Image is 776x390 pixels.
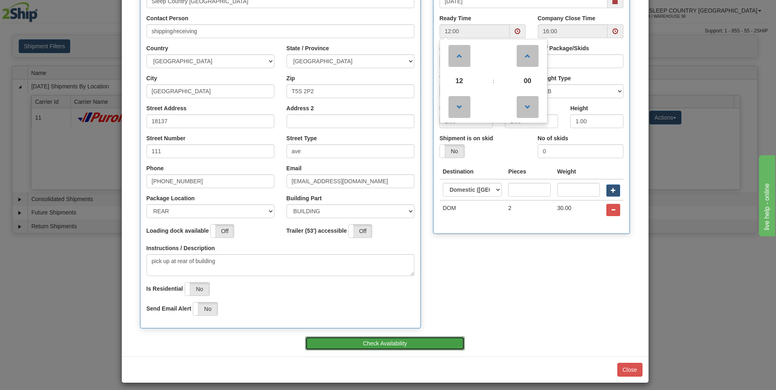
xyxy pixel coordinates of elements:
label: No [185,283,209,296]
td: 2 [505,200,554,219]
span: Pick Minute [517,70,539,92]
th: Pieces [505,164,554,179]
label: Building Part [287,194,322,202]
label: Height [570,104,588,112]
label: State / Province [287,44,329,52]
td: 30.00 [554,200,604,219]
th: Destination [440,164,505,179]
label: Instructions / Description [147,244,215,252]
label: Shipment is on skid [440,134,493,142]
label: Weight Type [538,74,571,82]
a: Decrement Minute [515,92,539,121]
label: City [147,74,157,82]
label: Phone [147,164,164,172]
a: Increment Hour [447,41,471,70]
td: : [477,70,509,92]
label: Trailer (53') accessible [287,227,347,235]
label: Address 2 [287,104,314,112]
label: Send Email Alert [147,304,192,313]
label: Loading dock available [147,227,209,235]
a: Decrement Hour [447,92,471,121]
label: # of Package/Skids [538,44,589,52]
label: No [440,145,464,158]
label: No of skids [538,134,568,142]
label: Email [287,164,302,172]
div: live help - online [6,5,75,15]
label: Company Close Time [538,14,595,22]
label: Off [211,225,234,238]
label: Street Number [147,134,185,142]
button: Check Availability [305,336,465,350]
label: Is Residential [147,285,183,293]
span: Pick Hour [448,70,470,92]
label: Ready Time [440,14,471,22]
button: Close [617,363,642,377]
td: DOM [440,200,505,219]
iframe: chat widget [757,154,775,236]
a: Increment Minute [515,41,539,70]
label: Zip [287,74,295,82]
th: Weight [554,164,604,179]
label: Contact Person [147,14,188,22]
label: Street Type [287,134,317,142]
label: Package Location [147,194,195,202]
label: Country [147,44,168,52]
label: Street Address [147,104,187,112]
label: Off [349,225,372,238]
label: No [193,302,218,315]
